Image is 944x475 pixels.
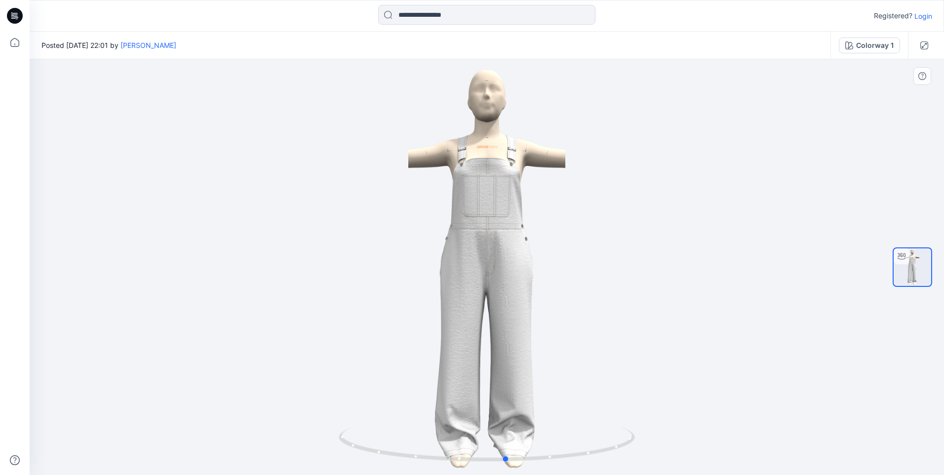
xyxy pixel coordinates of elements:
[874,10,912,22] p: Registered?
[856,40,894,51] div: Colorway 1
[914,11,932,21] p: Login
[41,40,176,50] span: Posted [DATE] 22:01 by
[839,38,900,53] button: Colorway 1
[120,41,176,49] a: [PERSON_NAME]
[894,248,931,286] img: turntable-15-07-2025-19:01:47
